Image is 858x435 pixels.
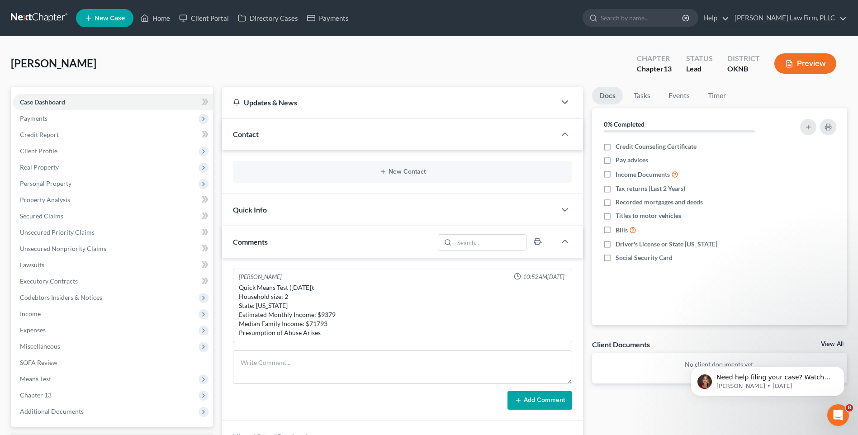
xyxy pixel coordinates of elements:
[616,253,673,262] span: Social Security Card
[13,94,213,110] a: Case Dashboard
[604,120,645,128] strong: 0% Completed
[13,208,213,224] a: Secured Claims
[13,241,213,257] a: Unsecured Nonpriority Claims
[616,170,670,179] span: Income Documents
[233,98,545,107] div: Updates & News
[20,147,57,155] span: Client Profile
[637,53,672,64] div: Chapter
[13,257,213,273] a: Lawsuits
[20,245,106,252] span: Unsecured Nonpriority Claims
[730,10,847,26] a: [PERSON_NAME] Law Firm, PLLC
[20,212,63,220] span: Secured Claims
[616,184,685,193] span: Tax returns (Last 2 Years)
[20,180,71,187] span: Personal Property
[599,360,840,369] p: No client documents yet.
[616,198,703,207] span: Recorded mortgages and deeds
[686,64,713,74] div: Lead
[827,404,849,426] iframe: Intercom live chat
[616,226,628,235] span: Bills
[20,98,65,106] span: Case Dashboard
[616,156,648,165] span: Pay advices
[616,211,681,220] span: Titles to motor vehicles
[686,53,713,64] div: Status
[20,196,70,203] span: Property Analysis
[239,283,566,337] div: Quick Means Test ([DATE]): Household size: 2 State: [US_STATE] Estimated Monthly Income: $9379 Me...
[507,391,572,410] button: Add Comment
[637,64,672,74] div: Chapter
[20,326,46,334] span: Expenses
[601,9,683,26] input: Search by name...
[240,168,565,175] button: New Contact
[11,57,96,70] span: [PERSON_NAME]
[303,10,353,26] a: Payments
[20,342,60,350] span: Miscellaneous
[616,240,717,249] span: Driver's License or State [US_STATE]
[701,87,733,104] a: Timer
[616,142,697,151] span: Credit Counseling Certificate
[20,131,59,138] span: Credit Report
[20,310,41,317] span: Income
[664,64,672,73] span: 13
[626,87,658,104] a: Tasks
[661,87,697,104] a: Events
[20,163,59,171] span: Real Property
[233,237,268,246] span: Comments
[523,273,564,281] span: 10:52AM[DATE]
[677,347,858,411] iframe: Intercom notifications message
[20,261,44,269] span: Lawsuits
[233,205,267,214] span: Quick Info
[20,407,84,415] span: Additional Documents
[699,10,729,26] a: Help
[13,192,213,208] a: Property Analysis
[95,15,125,22] span: New Case
[175,10,233,26] a: Client Portal
[20,375,51,383] span: Means Test
[727,53,760,64] div: District
[592,340,650,349] div: Client Documents
[20,359,57,366] span: SOFA Review
[233,130,259,138] span: Contact
[20,293,102,301] span: Codebtors Insiders & Notices
[13,127,213,143] a: Credit Report
[20,277,78,285] span: Executory Contracts
[233,10,303,26] a: Directory Cases
[727,64,760,74] div: OKNB
[774,53,836,74] button: Preview
[13,224,213,241] a: Unsecured Priority Claims
[20,228,95,236] span: Unsecured Priority Claims
[239,273,282,281] div: [PERSON_NAME]
[821,341,844,347] a: View All
[20,391,52,399] span: Chapter 13
[13,355,213,371] a: SOFA Review
[20,114,47,122] span: Payments
[13,273,213,289] a: Executory Contracts
[136,10,175,26] a: Home
[846,404,853,411] span: 8
[592,87,623,104] a: Docs
[454,235,526,250] input: Search...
